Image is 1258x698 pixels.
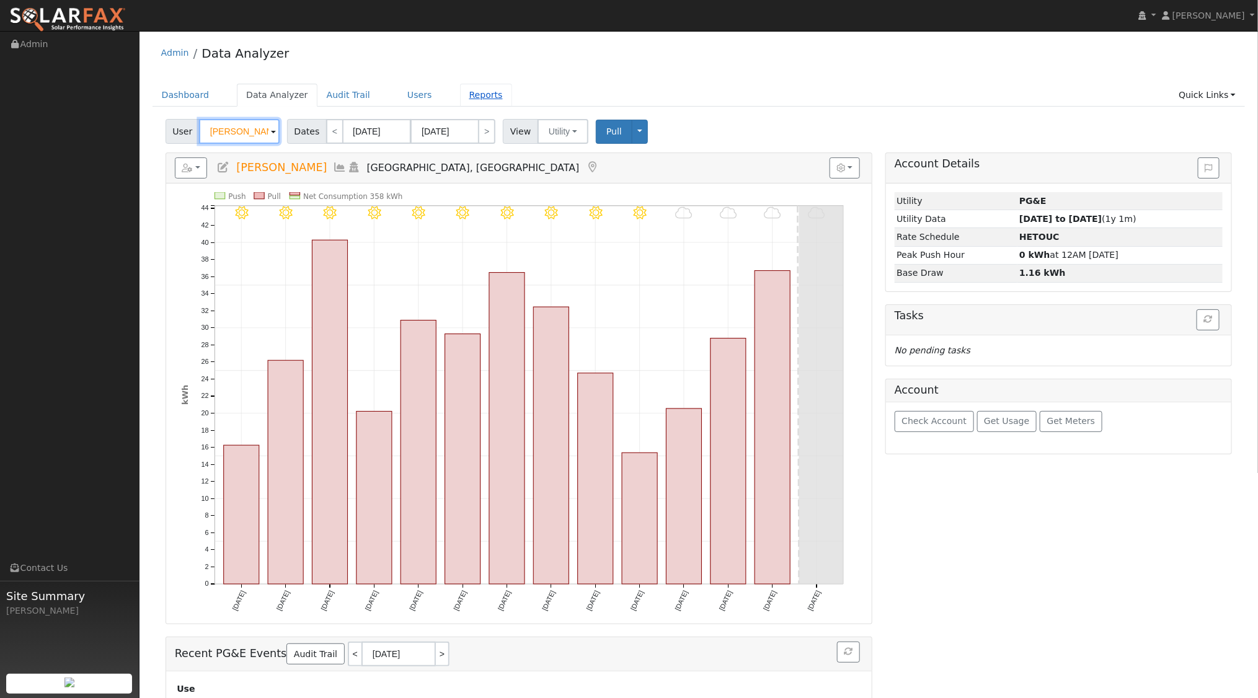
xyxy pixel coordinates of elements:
[201,392,208,400] text: 22
[201,221,208,229] text: 42
[895,192,1017,210] td: Utility
[984,416,1029,426] span: Get Usage
[312,240,347,584] rect: onclick=""
[1019,250,1050,260] strong: 0 kWh
[201,255,208,263] text: 38
[755,271,790,585] rect: onclick=""
[287,119,327,144] span: Dates
[286,643,344,665] a: Audit Trail
[895,210,1017,228] td: Utility Data
[267,192,280,201] text: Pull
[201,443,208,451] text: 16
[398,84,441,107] a: Users
[1047,416,1096,426] span: Get Meters
[1172,11,1245,20] span: [PERSON_NAME]
[1198,157,1220,179] button: Issue History
[205,580,208,588] text: 0
[895,228,1017,246] td: Rate Schedule
[1017,246,1223,264] td: at 12AM [DATE]
[675,206,692,219] i: 9/29 - Cloudy
[401,320,436,585] rect: onclick=""
[496,590,512,612] text: [DATE]
[357,412,392,585] rect: onclick=""
[500,206,513,219] i: 9/25 - MostlyClear
[6,588,133,604] span: Site Summary
[596,120,632,144] button: Pull
[606,126,622,136] span: Pull
[175,642,863,666] h5: Recent PG&E Events
[201,289,208,297] text: 34
[666,409,701,584] rect: onclick=""
[201,478,208,485] text: 12
[201,341,208,348] text: 28
[895,384,939,396] h5: Account
[720,206,737,219] i: 9/30 - Cloudy
[166,119,200,144] span: User
[585,161,599,174] a: Map
[837,642,860,663] button: Refresh
[201,307,208,314] text: 32
[895,246,1017,264] td: Peak Push Hour
[408,590,423,612] text: [DATE]
[317,84,379,107] a: Audit Trail
[977,411,1037,432] button: Get Usage
[806,590,822,612] text: [DATE]
[673,590,689,612] text: [DATE]
[489,273,525,585] rect: onclick=""
[205,563,208,570] text: 2
[452,590,467,612] text: [DATE]
[201,273,208,280] text: 36
[895,345,970,355] i: No pending tasks
[901,416,967,426] span: Check Account
[205,546,208,554] text: 4
[201,239,208,246] text: 40
[1040,411,1102,432] button: Get Meters
[1019,214,1102,224] strong: [DATE] to [DATE]
[717,590,733,612] text: [DATE]
[503,119,538,144] span: View
[64,678,74,687] img: retrieve
[279,206,292,219] i: 9/20 - Clear
[180,385,190,405] text: kWh
[585,590,600,612] text: [DATE]
[588,206,601,219] i: 9/27 - MostlyClear
[205,512,208,519] text: 8
[334,161,347,174] a: Multi-Series Graph
[326,119,343,144] a: <
[202,46,289,61] a: Data Analyzer
[1019,268,1066,278] strong: 1.16 kWh
[895,411,974,432] button: Check Account
[231,590,246,612] text: [DATE]
[268,361,303,585] rect: onclick=""
[367,162,580,174] span: [GEOGRAPHIC_DATA], [GEOGRAPHIC_DATA]
[1197,309,1220,330] button: Refresh
[205,529,208,536] text: 6
[541,590,556,612] text: [DATE]
[201,495,208,502] text: 10
[347,161,361,174] a: Login As (last Never)
[533,307,569,584] rect: onclick=""
[368,206,381,219] i: 9/22 - Clear
[460,84,512,107] a: Reports
[224,446,259,585] rect: onclick=""
[436,642,450,666] a: >
[762,590,777,612] text: [DATE]
[1019,214,1136,224] span: (1y 1m)
[201,358,208,366] text: 26
[323,206,336,219] i: 9/21 - Clear
[895,157,1223,170] h5: Account Details
[153,84,219,107] a: Dashboard
[234,206,247,219] i: 9/19 - Clear
[764,206,781,219] i: 10/01 - Cloudy
[711,338,746,584] rect: onclick=""
[161,48,189,58] a: Admin
[633,206,646,219] i: 9/28 - MostlyClear
[478,119,495,144] a: >
[216,161,230,174] a: Edit User (38265)
[201,205,208,212] text: 44
[9,7,126,33] img: SolarFax
[622,453,657,585] rect: onclick=""
[228,192,246,201] text: Push
[303,192,402,201] text: Net Consumption 358 kWh
[538,119,588,144] button: Utility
